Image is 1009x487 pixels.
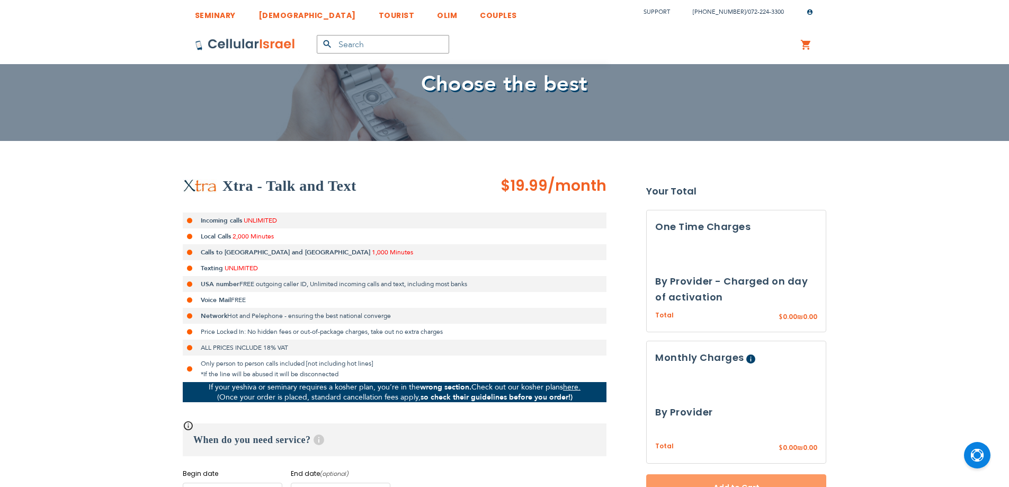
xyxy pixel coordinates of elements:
img: Xtra - Talk & Text [183,179,217,193]
a: [DEMOGRAPHIC_DATA] [258,3,356,22]
input: Search [317,35,449,54]
label: Begin date [183,469,282,479]
a: [PHONE_NUMBER] [693,8,746,16]
span: Help [314,435,324,445]
li: Price Locked In: No hidden fees or out-of-package charges, take out no extra charges [183,324,606,340]
a: COUPLES [480,3,517,22]
strong: Local Calls [201,232,231,241]
span: ₪ [797,444,803,454]
span: 0.00 [783,444,797,453]
strong: Calls to [GEOGRAPHIC_DATA] and [GEOGRAPHIC_DATA] [201,248,370,256]
h3: By Provider - Charged on day of activation [655,273,817,305]
span: Hot and Pelephone - ensuring the best national converge [227,312,391,320]
i: (optional) [320,470,349,478]
span: /month [548,175,606,197]
strong: Network [201,312,227,320]
h3: By Provider [655,405,817,421]
span: Help [746,355,755,364]
span: Monthly Charges [655,351,744,365]
span: Total [655,442,674,452]
strong: wrong section. [420,382,471,392]
h3: When do you need service? [183,423,606,456]
span: UNLIMITED [225,264,258,272]
span: 0.00 [783,312,797,321]
span: $ [779,444,783,454]
label: End date [291,469,390,479]
a: SEMINARY [195,3,236,22]
strong: so check their guidelines before you order!) [421,392,573,402]
li: Only person to person calls included [not including hot lines] *If the line will be abused it wil... [183,356,606,382]
span: 0.00 [803,312,817,321]
a: Support [644,8,670,16]
span: UNLIMITED [244,216,277,225]
span: FREE outgoing caller ID, Unlimited incoming calls and text, including most banks [239,280,467,288]
li: / [682,4,784,20]
a: 072-224-3300 [748,8,784,16]
strong: USA number [201,280,239,288]
strong: Voice Mail [201,296,231,304]
strong: Incoming calls [201,216,242,225]
a: here. [563,382,581,392]
strong: Your Total [646,183,826,199]
span: 2,000 Minutes [233,232,274,241]
span: FREE [231,296,246,304]
p: If your yeshiva or seminary requires a kosher plan, you’re in the Check out our kosher plans (Onc... [183,382,606,402]
span: Choose the best [421,69,588,99]
a: TOURIST [379,3,415,22]
span: $19.99 [501,175,548,196]
li: ALL PRICES INCLUDE 18% VAT [183,340,606,356]
a: OLIM [437,3,457,22]
img: Cellular Israel Logo [195,38,296,51]
strong: Texting [201,264,223,272]
span: Total [655,311,674,321]
span: $ [779,313,783,322]
h3: One Time Charges [655,219,817,235]
span: 1,000 Minutes [372,248,413,256]
h2: Xtra - Talk and Text [222,175,356,197]
span: 0.00 [803,444,817,453]
span: ₪ [797,313,803,322]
